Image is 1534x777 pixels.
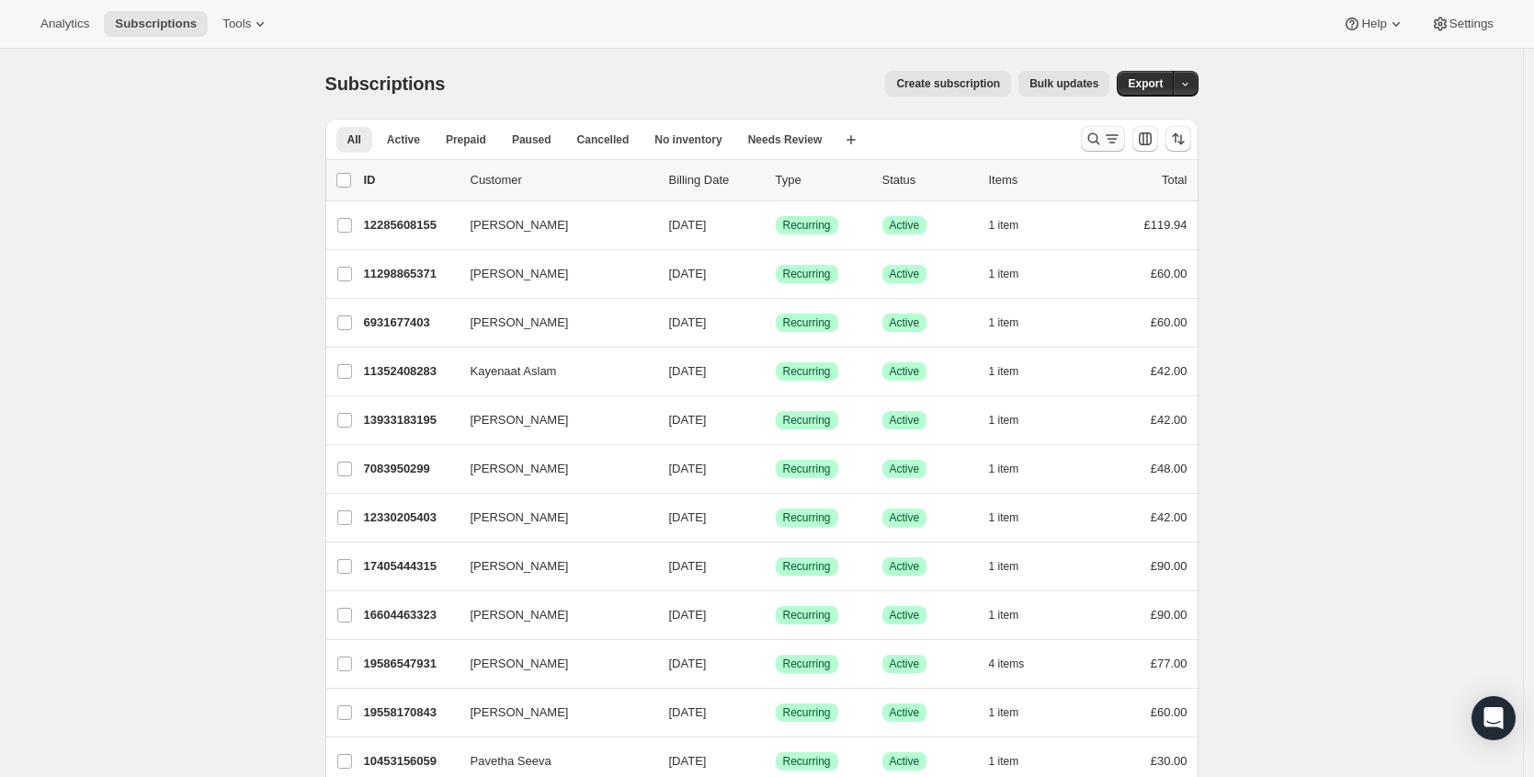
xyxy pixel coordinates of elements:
[989,505,1040,531] button: 1 item
[896,76,1000,91] span: Create subscription
[836,127,866,153] button: Create new view
[989,608,1019,623] span: 1 item
[1162,171,1187,189] p: Total
[577,132,630,147] span: Cancelled
[364,602,1187,628] div: 16604463323[PERSON_NAME][DATE]SuccessRecurringSuccessActive1 item£90.00
[1472,696,1516,740] div: Open Intercom Messenger
[882,171,974,189] p: Status
[989,261,1040,287] button: 1 item
[471,460,569,478] span: [PERSON_NAME]
[1151,559,1187,573] span: £90.00
[364,265,456,283] p: 11298865371
[783,510,831,525] span: Recurring
[890,657,920,671] span: Active
[40,17,89,31] span: Analytics
[890,364,920,379] span: Active
[989,212,1040,238] button: 1 item
[989,407,1040,433] button: 1 item
[1117,71,1174,97] button: Export
[347,132,361,147] span: All
[1420,11,1505,37] button: Settings
[364,456,1187,482] div: 7083950299[PERSON_NAME][DATE]SuccessRecurringSuccessActive1 item£48.00
[890,267,920,281] span: Active
[989,657,1025,671] span: 4 items
[783,559,831,574] span: Recurring
[1151,657,1187,670] span: £77.00
[1151,462,1187,475] span: £48.00
[989,310,1040,336] button: 1 item
[783,364,831,379] span: Recurring
[989,364,1019,379] span: 1 item
[669,171,761,189] p: Billing Date
[890,462,920,476] span: Active
[989,705,1019,720] span: 1 item
[776,171,868,189] div: Type
[471,362,557,381] span: Kayenaat Aslam
[669,657,707,670] span: [DATE]
[989,754,1019,769] span: 1 item
[783,462,831,476] span: Recurring
[783,413,831,428] span: Recurring
[364,505,1187,531] div: 12330205403[PERSON_NAME][DATE]SuccessRecurringSuccessActive1 item£42.00
[364,508,456,527] p: 12330205403
[1165,126,1191,152] button: Sort the results
[364,700,1187,726] div: 19558170843[PERSON_NAME][DATE]SuccessRecurringSuccessActive1 item£60.00
[989,456,1040,482] button: 1 item
[364,314,456,332] p: 6931677403
[460,357,643,386] button: Kayenaat Aslam
[989,462,1019,476] span: 1 item
[460,698,643,727] button: [PERSON_NAME]
[115,17,197,31] span: Subscriptions
[1151,754,1187,768] span: £30.00
[364,554,1187,579] div: 17405444315[PERSON_NAME][DATE]SuccessRecurringSuccessActive1 item£90.00
[654,132,722,147] span: No inventory
[460,747,643,776] button: Pavetha Seeva
[471,171,654,189] p: Customer
[471,314,569,332] span: [PERSON_NAME]
[364,212,1187,238] div: 12285608155[PERSON_NAME][DATE]SuccessRecurringSuccessActive1 item£119.94
[989,171,1081,189] div: Items
[446,132,486,147] span: Prepaid
[1018,71,1109,97] button: Bulk updates
[364,362,456,381] p: 11352408283
[669,315,707,329] span: [DATE]
[748,132,823,147] span: Needs Review
[460,649,643,679] button: [PERSON_NAME]
[364,407,1187,433] div: 13933183195[PERSON_NAME][DATE]SuccessRecurringSuccessActive1 item£42.00
[1332,11,1415,37] button: Help
[783,657,831,671] span: Recurring
[890,705,920,720] span: Active
[890,413,920,428] span: Active
[669,754,707,768] span: [DATE]
[989,315,1019,330] span: 1 item
[783,267,831,281] span: Recurring
[1132,126,1158,152] button: Customize table column order and visibility
[890,218,920,233] span: Active
[989,413,1019,428] span: 1 item
[989,748,1040,774] button: 1 item
[364,606,456,624] p: 16604463323
[471,557,569,576] span: [PERSON_NAME]
[669,510,707,524] span: [DATE]
[989,554,1040,579] button: 1 item
[885,71,1011,97] button: Create subscription
[512,132,551,147] span: Paused
[471,508,569,527] span: [PERSON_NAME]
[460,308,643,337] button: [PERSON_NAME]
[989,510,1019,525] span: 1 item
[1151,315,1187,329] span: £60.00
[325,74,446,94] span: Subscriptions
[104,11,208,37] button: Subscriptions
[989,267,1019,281] span: 1 item
[364,460,456,478] p: 7083950299
[222,17,251,31] span: Tools
[669,413,707,427] span: [DATE]
[471,216,569,234] span: [PERSON_NAME]
[669,705,707,719] span: [DATE]
[364,171,456,189] p: ID
[890,754,920,769] span: Active
[1449,17,1494,31] span: Settings
[890,608,920,623] span: Active
[1151,608,1187,622] span: £90.00
[1128,76,1163,91] span: Export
